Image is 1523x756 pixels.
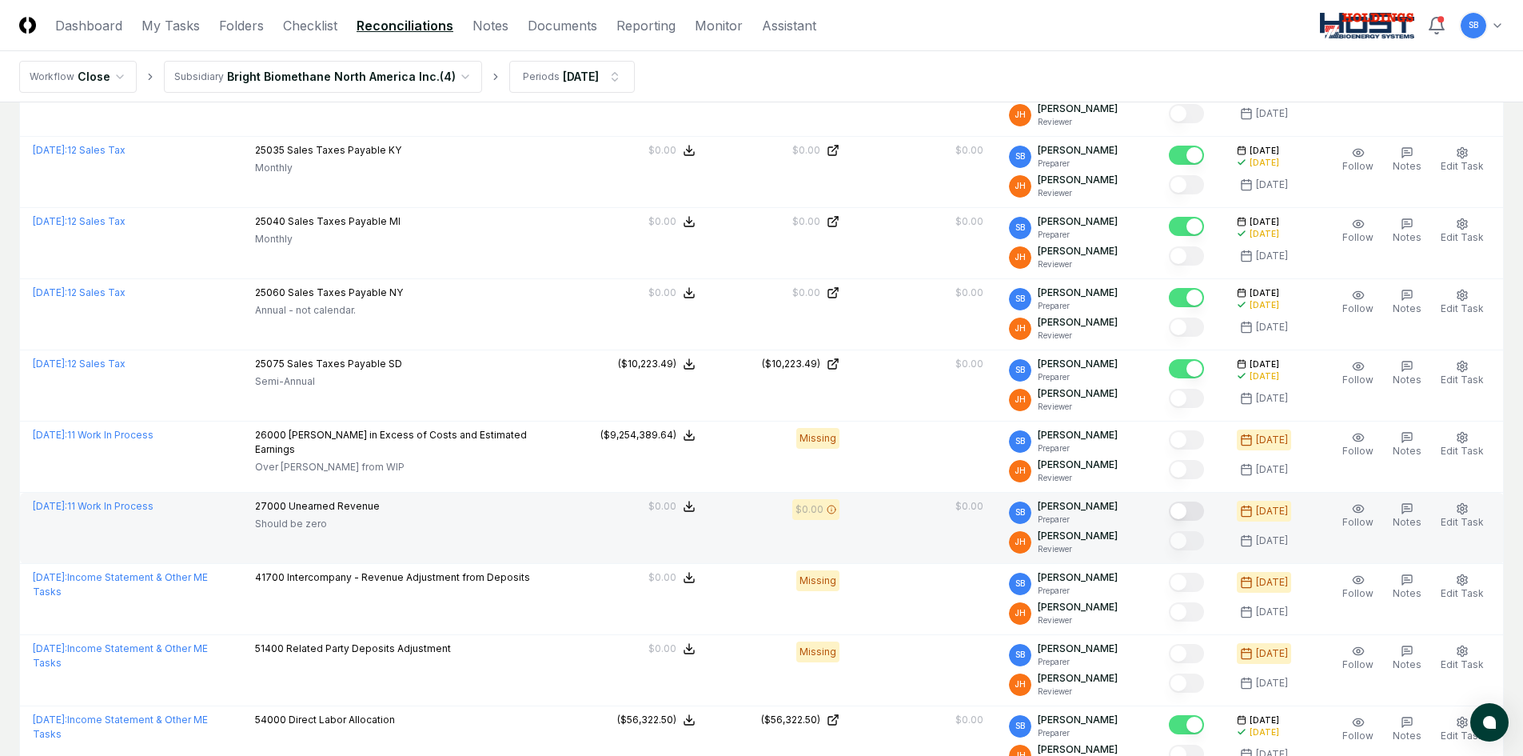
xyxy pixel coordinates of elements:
div: [DATE] [1256,106,1288,121]
span: Edit Task [1441,445,1484,457]
button: Follow [1339,499,1377,533]
span: Edit Task [1441,516,1484,528]
span: [DATE] : [33,286,67,298]
div: [DATE] [1256,320,1288,334]
span: 25040 [255,215,285,227]
p: Preparer [1038,727,1118,739]
span: Unearned Revenue [289,500,380,512]
span: Edit Task [1441,302,1484,314]
button: Mark complete [1169,288,1204,307]
p: [PERSON_NAME] [1038,428,1118,442]
button: Edit Task [1437,214,1487,248]
a: Monitor [695,16,743,35]
button: Mark complete [1169,674,1204,693]
span: Notes [1393,160,1421,172]
button: Edit Task [1437,570,1487,604]
button: Notes [1389,428,1425,462]
div: ($56,322.50) [761,713,820,727]
span: JH [1015,678,1026,690]
span: Notes [1393,730,1421,742]
a: [DATE]:11 Work In Process [33,429,153,441]
p: [PERSON_NAME] [1038,458,1118,472]
a: [DATE]:11 Work In Process [33,500,153,512]
button: Edit Task [1437,713,1487,746]
p: [PERSON_NAME] [1038,214,1118,229]
button: Periods[DATE] [509,61,635,93]
div: [DATE] [1250,726,1279,738]
span: Notes [1393,302,1421,314]
p: [PERSON_NAME] [1038,529,1118,543]
p: Should be zero [255,517,380,531]
a: Checklist [283,16,337,35]
span: 54000 [255,714,286,726]
button: Mark complete [1169,573,1204,592]
a: My Tasks [142,16,200,35]
button: Mark complete [1169,246,1204,266]
p: [PERSON_NAME] [1038,499,1118,514]
span: Follow [1342,516,1373,528]
span: Notes [1393,231,1421,243]
button: Follow [1339,428,1377,462]
div: [DATE] [563,68,599,85]
p: [PERSON_NAME] [1038,386,1118,401]
a: [DATE]:12 Sales Tax [33,286,126,298]
button: Mark complete [1169,502,1204,521]
p: [PERSON_NAME] [1038,713,1118,727]
button: Notes [1389,143,1425,177]
div: $0.00 [955,214,983,229]
span: Direct Labor Allocation [289,714,395,726]
button: Mark complete [1169,715,1204,734]
span: 51400 [255,642,284,654]
p: Reviewer [1038,330,1118,342]
p: [PERSON_NAME] [1038,357,1118,371]
div: ($56,322.50) [617,713,676,727]
button: Notes [1389,499,1425,533]
button: Follow [1339,214,1377,248]
span: Edit Task [1441,374,1484,386]
div: Missing [796,428,839,449]
span: Follow [1342,374,1373,386]
span: [DATE] : [33,642,67,654]
a: Reporting [616,16,676,35]
button: Mark complete [1169,175,1204,194]
button: Notes [1389,214,1425,248]
p: Preparer [1038,371,1118,383]
span: 41700 [255,571,285,583]
button: SB [1459,11,1488,40]
span: SB [1015,506,1025,518]
span: JH [1015,251,1026,263]
p: Semi-Annual [255,374,402,389]
span: Edit Task [1441,160,1484,172]
a: Notes [472,16,508,35]
span: 25035 [255,144,285,156]
a: $0.00 [721,214,839,229]
a: Reconciliations [357,16,453,35]
span: JH [1015,607,1026,619]
span: JH [1015,465,1026,477]
a: Documents [528,16,597,35]
span: [DATE] : [33,144,67,156]
div: [DATE] [1256,504,1288,518]
div: [DATE] [1256,433,1288,447]
span: 26000 [255,429,286,441]
span: JH [1015,322,1026,334]
p: [PERSON_NAME] [1038,143,1118,158]
p: Reviewer [1038,543,1118,555]
button: Mark complete [1169,644,1204,663]
span: [DATE] : [33,429,67,441]
div: Workflow [30,70,74,84]
span: JH [1015,536,1026,548]
a: Dashboard [55,16,122,35]
p: Preparer [1038,585,1118,597]
a: [DATE]:12 Sales Tax [33,215,126,227]
span: Follow [1342,302,1373,314]
span: Follow [1342,658,1373,670]
div: $0.00 [648,499,676,514]
button: $0.00 [648,499,696,514]
div: $0.00 [955,286,983,300]
div: [DATE] [1256,646,1288,661]
a: ($10,223.49) [721,357,839,371]
button: Edit Task [1437,428,1487,462]
div: Periods [523,70,560,84]
span: [DATE] : [33,571,67,583]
